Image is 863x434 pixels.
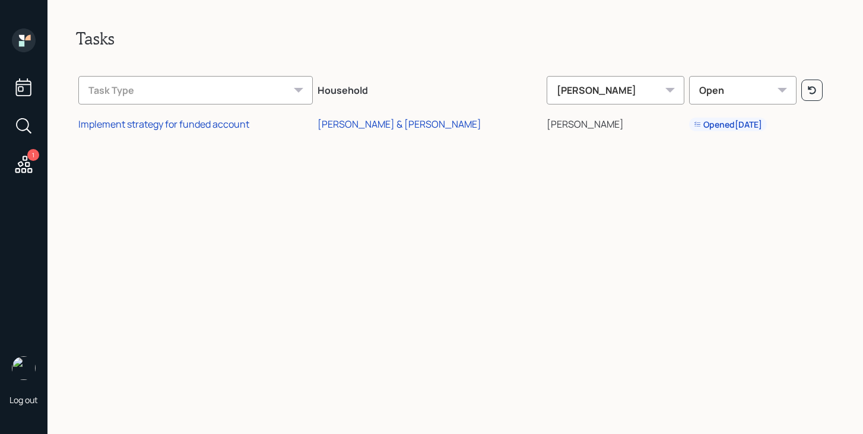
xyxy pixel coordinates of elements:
div: Task Type [78,76,313,104]
div: Open [689,76,797,104]
td: [PERSON_NAME] [544,109,687,137]
div: [PERSON_NAME] [547,76,684,104]
th: Household [315,68,545,109]
div: Opened [DATE] [694,119,762,131]
div: [PERSON_NAME] & [PERSON_NAME] [318,118,481,131]
h2: Tasks [76,28,835,49]
div: Log out [9,394,38,406]
div: Implement strategy for funded account [78,118,249,131]
img: michael-russo-headshot.png [12,356,36,380]
div: 1 [27,149,39,161]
